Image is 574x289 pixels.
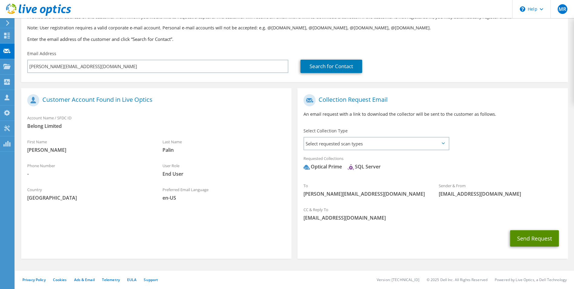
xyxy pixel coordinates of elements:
span: [PERSON_NAME] [27,147,150,153]
li: © 2025 Dell Inc. All Rights Reserved [427,277,487,282]
div: Country [21,183,156,204]
h3: Enter the email address of the customer and click “Search for Contact”. [27,36,562,42]
li: Version: [TECHNICAL_ID] [377,277,419,282]
span: en-US [162,194,286,201]
span: End User [162,171,286,177]
span: - [27,171,150,177]
div: User Role [156,159,292,180]
h1: Customer Account Found in Live Optics [27,94,282,106]
p: An email request with a link to download the collector will be sent to the customer as follows. [303,111,562,118]
div: Account Name / SFDC ID [21,111,291,132]
span: [PERSON_NAME][EMAIL_ADDRESS][DOMAIN_NAME] [303,191,427,197]
span: Belong Limited [27,123,285,129]
a: Search for Contact [300,60,362,73]
a: Privacy Policy [22,277,46,282]
a: EULA [127,277,136,282]
span: [EMAIL_ADDRESS][DOMAIN_NAME] [303,214,562,221]
div: Last Name [156,135,292,156]
div: First Name [21,135,156,156]
div: To [297,179,433,200]
button: Send Request [510,230,559,247]
a: Ads & Email [74,277,95,282]
label: Select Collection Type [303,128,348,134]
div: Optical Prime [303,163,342,170]
div: Phone Number [21,159,156,180]
div: Requested Collections [297,152,568,176]
span: Palin [162,147,286,153]
svg: \n [520,6,525,12]
li: Powered by Live Optics, a Dell Technology [495,277,567,282]
div: SQL Server [348,163,381,170]
span: Select requested scan types [304,138,448,150]
a: Telemetry [102,277,120,282]
span: [GEOGRAPHIC_DATA] [27,194,150,201]
a: Cookies [53,277,67,282]
span: [EMAIL_ADDRESS][DOMAIN_NAME] [439,191,562,197]
div: Preferred Email Language [156,183,292,204]
span: MR [558,4,567,14]
div: CC & Reply To [297,203,568,224]
h1: Collection Request Email [303,94,559,106]
div: Sender & From [433,179,568,200]
p: Note: User registration requires a valid corporate e-mail account. Personal e-mail accounts will ... [27,25,562,31]
a: Support [144,277,158,282]
label: Email Address [27,51,56,57]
